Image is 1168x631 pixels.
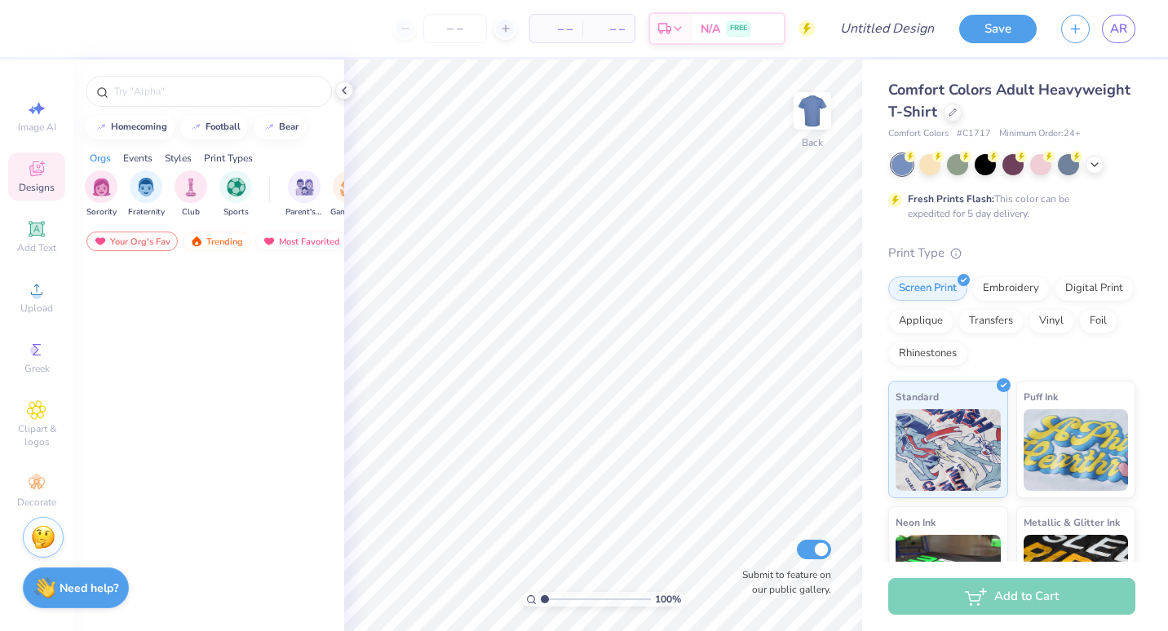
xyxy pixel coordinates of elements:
img: Metallic & Glitter Ink [1024,535,1129,616]
button: filter button [285,170,323,218]
div: football [206,122,241,131]
div: homecoming [111,122,167,131]
img: trending.gif [190,236,203,247]
button: filter button [128,170,165,218]
div: bear [279,122,299,131]
span: Sorority [86,206,117,218]
div: Trending [183,232,250,251]
span: # C1717 [957,127,991,141]
div: Styles [165,151,192,165]
span: Upload [20,302,53,315]
span: Clipart & logos [8,422,65,448]
span: Designs [19,181,55,194]
button: filter button [330,170,368,218]
img: most_fav.gif [94,236,107,247]
div: Print Type [888,244,1135,263]
span: Comfort Colors Adult Heavyweight T-Shirt [888,80,1130,121]
img: Puff Ink [1024,409,1129,491]
span: Standard [896,388,939,405]
div: Print Types [204,151,253,165]
span: 100 % [655,592,681,607]
div: Screen Print [888,276,967,301]
div: Most Favorited [255,232,347,251]
div: Events [123,151,153,165]
div: Applique [888,309,953,333]
img: Club Image [182,178,200,196]
div: filter for Parent's Weekend [285,170,323,218]
span: Fraternity [128,206,165,218]
div: filter for Game Day [330,170,368,218]
div: Vinyl [1029,309,1074,333]
strong: Fresh Prints Flash: [908,192,994,205]
span: AR [1110,20,1127,38]
span: Metallic & Glitter Ink [1024,514,1120,531]
button: Save [959,15,1037,43]
img: Back [796,95,829,127]
div: Rhinestones [888,342,967,366]
img: Sports Image [227,178,246,196]
span: Neon Ink [896,514,936,531]
img: most_fav.gif [263,236,276,247]
span: Minimum Order: 24 + [999,127,1081,141]
span: Decorate [17,496,56,509]
input: Untitled Design [827,12,947,45]
img: trend_line.gif [263,122,276,132]
div: Your Org's Fav [86,232,178,251]
img: Neon Ink [896,535,1001,616]
img: Game Day Image [340,178,359,196]
label: Submit to feature on our public gallery. [733,567,831,597]
span: Greek [24,362,50,375]
span: Comfort Colors [888,127,949,141]
span: FREE [730,23,747,34]
div: Back [802,135,823,150]
span: Game Day [330,206,368,218]
span: Sports [223,206,249,218]
div: filter for Sports [219,170,252,218]
div: This color can be expedited for 5 day delivery. [908,192,1108,221]
div: Transfers [958,309,1024,333]
button: filter button [175,170,207,218]
button: homecoming [86,115,175,139]
button: filter button [219,170,252,218]
img: Sorority Image [92,178,111,196]
button: bear [254,115,306,139]
div: Digital Print [1055,276,1134,301]
span: Add Text [17,241,56,254]
div: Orgs [90,151,111,165]
span: Puff Ink [1024,388,1058,405]
button: filter button [85,170,117,218]
img: Fraternity Image [137,178,155,196]
img: trend_line.gif [189,122,202,132]
div: filter for Fraternity [128,170,165,218]
div: filter for Club [175,170,207,218]
img: trend_line.gif [95,122,108,132]
span: N/A [701,20,720,38]
input: – – [423,14,487,43]
a: AR [1102,15,1135,43]
div: Embroidery [972,276,1050,301]
span: Parent's Weekend [285,206,323,218]
div: filter for Sorority [85,170,117,218]
img: Parent's Weekend Image [295,178,314,196]
img: Standard [896,409,1001,491]
div: Foil [1079,309,1117,333]
span: – – [592,20,625,38]
span: Club [182,206,200,218]
strong: Need help? [60,580,118,596]
input: Try "Alpha" [113,83,321,99]
span: – – [540,20,573,38]
span: Image AI [18,121,56,134]
button: football [180,115,248,139]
